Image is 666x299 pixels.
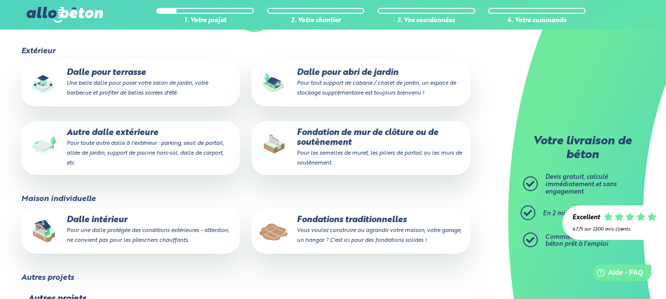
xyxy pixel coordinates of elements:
img: allobéton [27,7,103,23]
span: Commandez ensuite votre béton prêt à l'emploi [545,234,624,248]
p: Dalle intérieur [28,215,233,245]
p: Dalle pour abri de jardin [258,68,463,98]
span: En 2 minutes top chrono [543,210,616,217]
legend: Autres projets [21,273,74,282]
div: 4.7/5 sur 2300 avis clients [572,227,656,232]
legend: Maison individuelle [21,195,96,203]
small: Pour une dalle protégée des conditions extérieures - attention, ne convient pas pour les plancher... [67,228,229,243]
p: Fondation de mur de clôture ou de soutènement [258,128,463,168]
img: final_use.values.outside_slab [28,128,60,160]
div: 2. Votre chantier [267,17,365,25]
small: Vous voulez construire ou agrandir votre maison, votre garage, un hangar ? C'est ici pour des fon... [297,228,461,243]
img: final_use.values.closing_wall_fundation [258,128,290,160]
div: 4. Votre commande [488,17,586,25]
img: final_use.values.inside_slab [28,215,60,247]
small: Pour tout support de cabane / chalet de jardin, un espace de stockage supplémentaire est toujours... [297,80,456,96]
p: Autre dalle extérieure [28,128,233,168]
div: 3. Vos coordonnées [378,17,475,25]
div: 1. Votre projet [156,17,254,25]
small: Une belle dalle pour poser votre salon de jardin, votre barbecue et profiter de belles soirées d'... [67,80,208,96]
p: Dalle pour terrasse [28,68,233,98]
p: Fondations traditionnelles [258,215,463,245]
small: Pour toute autre dalle à l'extérieur : parking, seuil de portail, allée de jardin, support de pis... [67,140,224,166]
div: Excellent [572,214,600,222]
img: final_use.values.traditional_fundations [258,215,290,247]
img: final_use.values.terrace [28,68,60,100]
small: Pour les semelles de muret, les piliers de portail ou les murs de soutènement. [297,150,462,166]
legend: Extérieur [21,47,55,56]
p: Votre livraison de béton [526,135,639,162]
span: Devis gratuit, calculé immédiatement et sans engagement [545,174,617,195]
img: final_use.values.garden_shed [258,68,290,100]
iframe: Help widget launcher [578,261,655,288]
